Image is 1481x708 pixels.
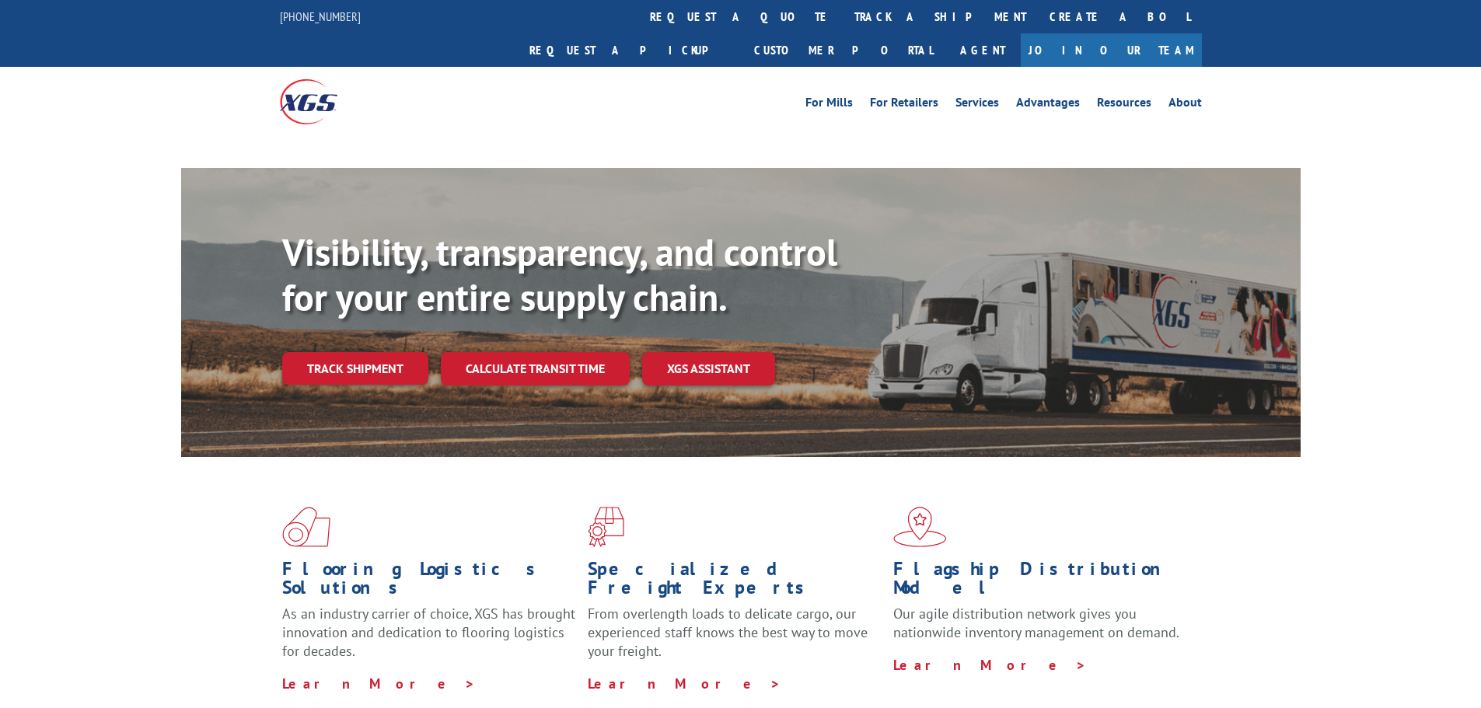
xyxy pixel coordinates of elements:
[1168,96,1202,113] a: About
[870,96,938,113] a: For Retailers
[805,96,853,113] a: For Mills
[441,352,630,385] a: Calculate transit time
[282,507,330,547] img: xgs-icon-total-supply-chain-intelligence-red
[955,96,999,113] a: Services
[1097,96,1151,113] a: Resources
[282,560,576,605] h1: Flooring Logistics Solutions
[893,605,1179,641] span: Our agile distribution network gives you nationwide inventory management on demand.
[945,33,1021,67] a: Agent
[893,507,947,547] img: xgs-icon-flagship-distribution-model-red
[280,9,361,24] a: [PHONE_NUMBER]
[642,352,775,385] a: XGS ASSISTANT
[282,605,575,660] span: As an industry carrier of choice, XGS has brought innovation and dedication to flooring logistics...
[893,656,1087,674] a: Learn More >
[1016,96,1080,113] a: Advantages
[518,33,742,67] a: Request a pickup
[282,228,837,321] b: Visibility, transparency, and control for your entire supply chain.
[1021,33,1202,67] a: Join Our Team
[282,352,428,385] a: Track shipment
[588,605,882,674] p: From overlength loads to delicate cargo, our experienced staff knows the best way to move your fr...
[893,560,1187,605] h1: Flagship Distribution Model
[588,675,781,692] a: Learn More >
[588,560,882,605] h1: Specialized Freight Experts
[588,507,624,547] img: xgs-icon-focused-on-flooring-red
[282,675,476,692] a: Learn More >
[742,33,945,67] a: Customer Portal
